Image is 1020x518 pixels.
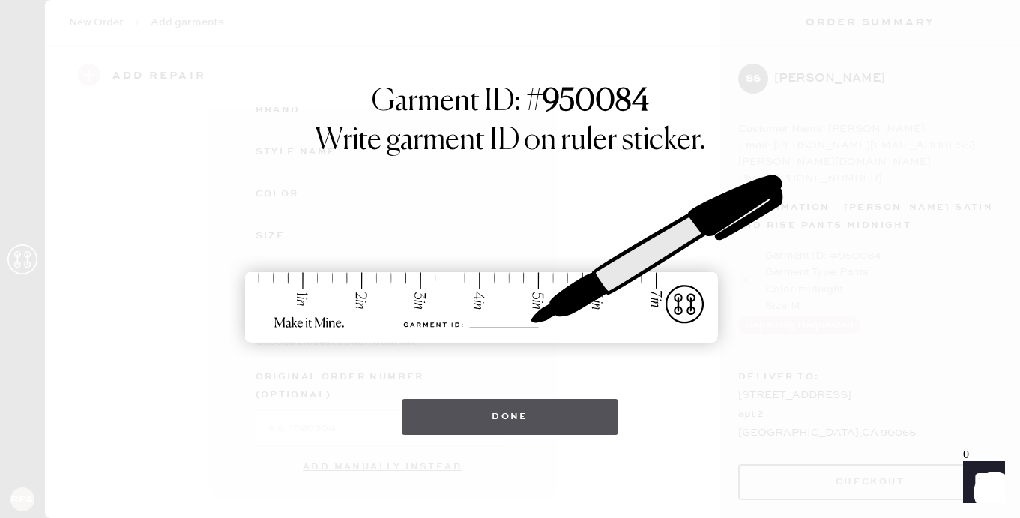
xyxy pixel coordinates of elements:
strong: 950084 [543,87,649,117]
h1: Write garment ID on ruler sticker. [315,123,706,159]
button: Done [402,399,618,435]
iframe: Front Chat [949,451,1013,515]
img: ruler-sticker-sharpie.svg [229,136,791,384]
h1: Garment ID: # [372,84,649,123]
